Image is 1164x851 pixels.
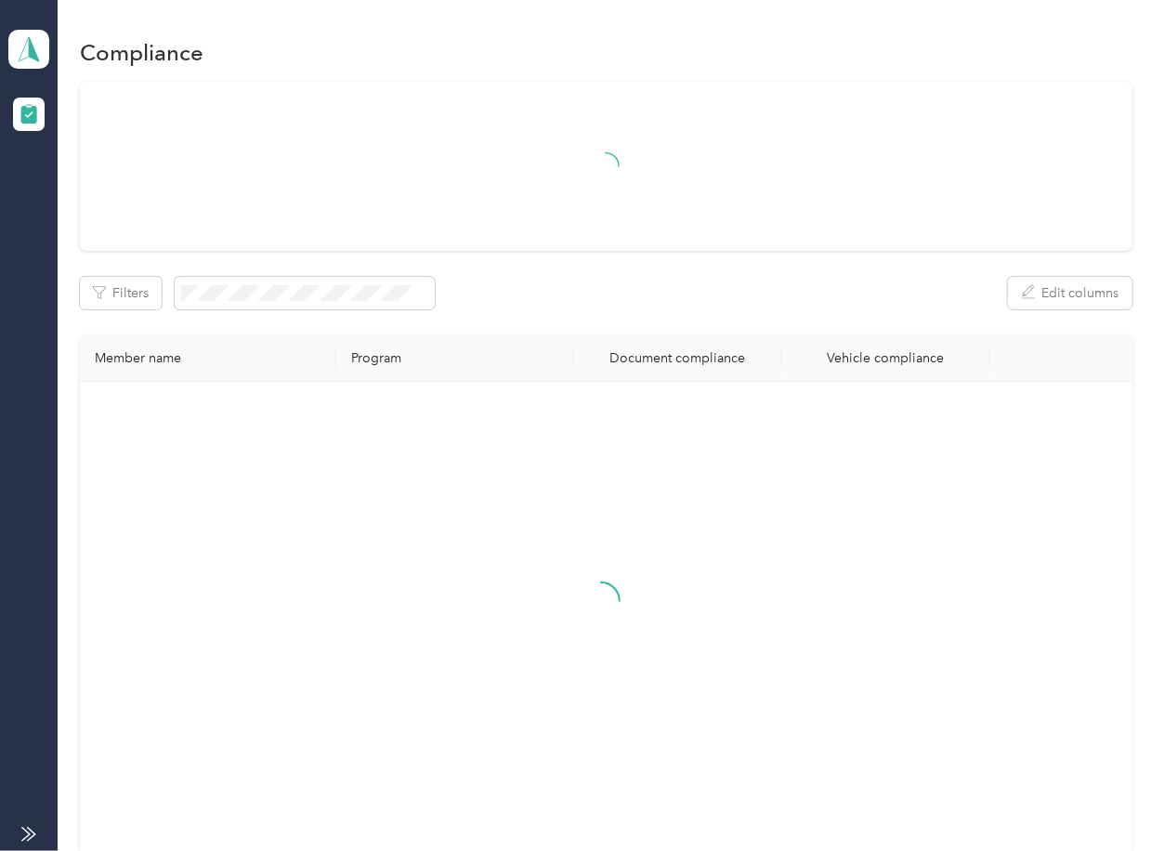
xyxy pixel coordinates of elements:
th: Member name [80,335,335,382]
th: Program [336,335,573,382]
div: Vehicle compliance [796,350,974,366]
button: Edit columns [1008,277,1132,309]
h1: Compliance [80,43,203,62]
iframe: Everlance-gr Chat Button Frame [1060,747,1164,851]
div: Document compliance [588,350,766,366]
button: Filters [80,277,162,309]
